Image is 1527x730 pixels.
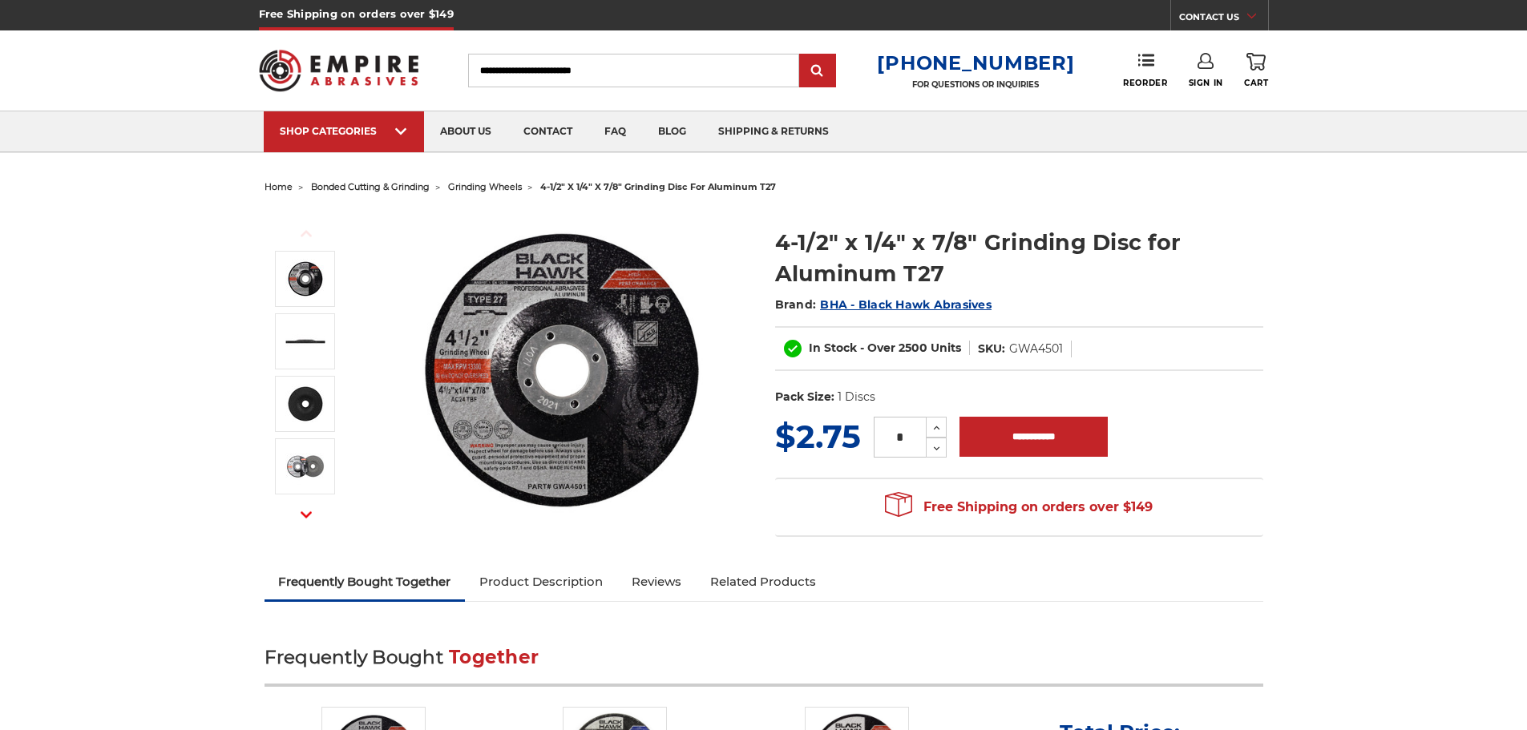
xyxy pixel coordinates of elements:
[642,111,702,152] a: blog
[285,321,325,361] img: aluminum grinding disc
[265,564,466,599] a: Frequently Bought Together
[287,498,325,532] button: Next
[265,181,293,192] a: home
[424,111,507,152] a: about us
[540,181,776,192] span: 4-1/2" x 1/4" x 7/8" grinding disc for aluminum t27
[1123,78,1167,88] span: Reorder
[265,646,443,668] span: Frequently Bought
[702,111,845,152] a: shipping & returns
[885,491,1153,523] span: Free Shipping on orders over $149
[820,297,992,312] a: BHA - Black Hawk Abrasives
[588,111,642,152] a: faq
[449,646,539,668] span: Together
[311,181,430,192] a: bonded cutting & grinding
[285,446,325,486] img: BHA 4.5 inch grinding disc for aluminum
[802,55,834,87] input: Submit
[877,79,1074,90] p: FOR QUESTIONS OR INQUIRIES
[775,389,834,405] dt: Pack Size:
[1244,53,1268,88] a: Cart
[287,216,325,251] button: Previous
[448,181,522,192] a: grinding wheels
[696,564,830,599] a: Related Products
[1009,341,1063,357] dd: GWA4501
[931,341,961,355] span: Units
[507,111,588,152] a: contact
[402,210,722,530] img: 4.5 inch grinding wheel for aluminum
[259,39,419,102] img: Empire Abrasives
[775,297,817,312] span: Brand:
[1179,8,1268,30] a: CONTACT US
[809,341,857,355] span: In Stock
[1244,78,1268,88] span: Cart
[465,564,617,599] a: Product Description
[1189,78,1223,88] span: Sign In
[775,417,861,456] span: $2.75
[860,341,895,355] span: - Over
[775,227,1263,289] h1: 4-1/2" x 1/4" x 7/8" Grinding Disc for Aluminum T27
[285,259,325,299] img: 4.5 inch grinding wheel for aluminum
[877,51,1074,75] a: [PHONE_NUMBER]
[1123,53,1167,87] a: Reorder
[617,564,696,599] a: Reviews
[978,341,1005,357] dt: SKU:
[285,384,325,424] img: 4-1/2" x 1/4" x 7/8" Grinding Disc for Aluminum T27
[899,341,927,355] span: 2500
[838,389,875,405] dd: 1 Discs
[280,125,408,137] div: SHOP CATEGORIES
